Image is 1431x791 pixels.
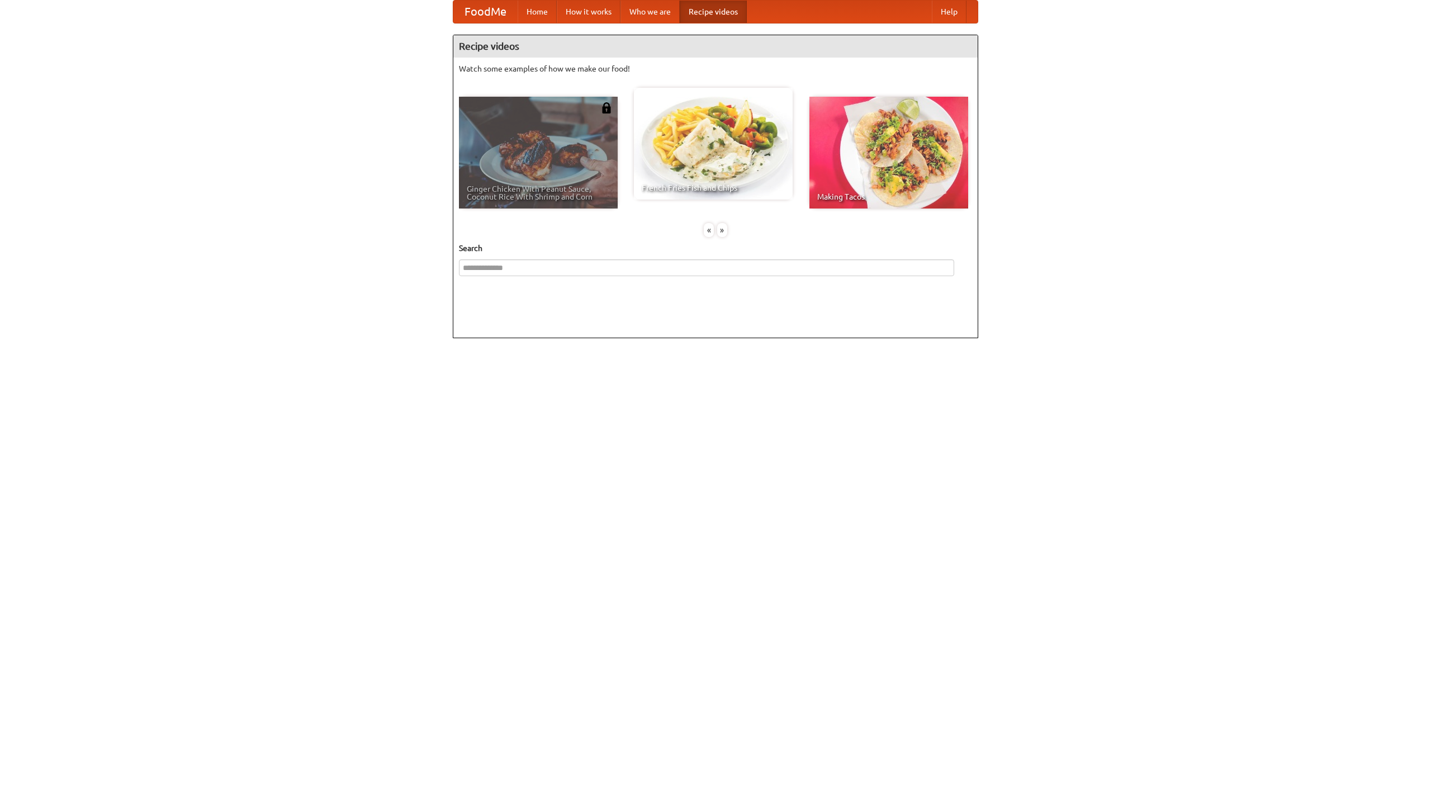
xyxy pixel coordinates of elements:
a: How it works [557,1,620,23]
p: Watch some examples of how we make our food! [459,63,972,74]
a: Making Tacos [809,97,968,209]
span: French Fries Fish and Chips [642,184,785,192]
div: » [717,223,727,237]
a: Home [518,1,557,23]
a: Recipe videos [680,1,747,23]
h4: Recipe videos [453,35,978,58]
a: Who we are [620,1,680,23]
div: « [704,223,714,237]
a: Help [932,1,966,23]
img: 483408.png [601,102,612,113]
a: FoodMe [453,1,518,23]
span: Making Tacos [817,193,960,201]
h5: Search [459,243,972,254]
a: French Fries Fish and Chips [634,88,793,200]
